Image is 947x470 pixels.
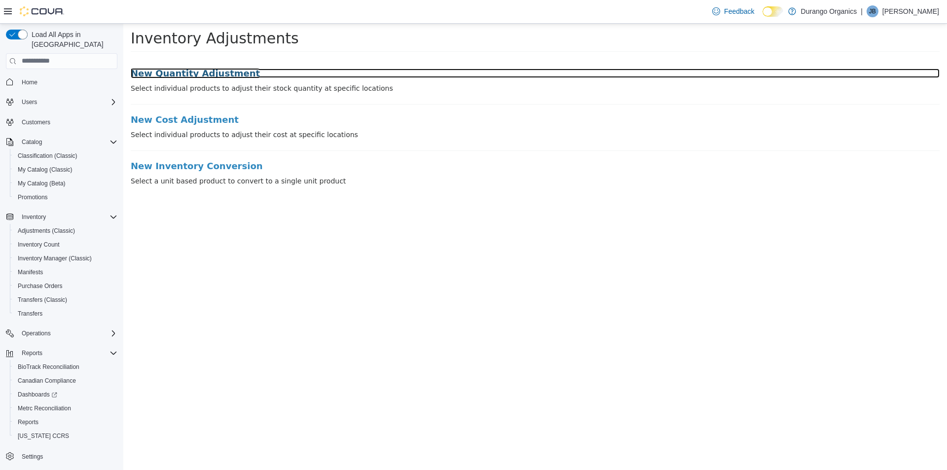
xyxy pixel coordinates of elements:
[18,268,43,276] span: Manifests
[14,225,117,237] span: Adjustments (Classic)
[14,294,117,306] span: Transfers (Classic)
[14,361,83,373] a: BioTrack Reconciliation
[2,210,121,224] button: Inventory
[22,213,46,221] span: Inventory
[14,150,117,162] span: Classification (Classic)
[18,451,47,463] a: Settings
[18,241,60,249] span: Inventory Count
[22,453,43,461] span: Settings
[2,115,121,129] button: Customers
[10,252,121,265] button: Inventory Manager (Classic)
[14,416,117,428] span: Reports
[10,307,121,321] button: Transfers
[14,178,70,189] a: My Catalog (Beta)
[10,224,121,238] button: Adjustments (Classic)
[10,293,121,307] button: Transfers (Classic)
[18,116,54,128] a: Customers
[14,164,117,176] span: My Catalog (Classic)
[22,138,42,146] span: Catalog
[22,98,37,106] span: Users
[18,116,117,128] span: Customers
[763,6,783,17] input: Dark Mode
[18,211,117,223] span: Inventory
[7,91,816,101] a: New Cost Adjustment
[18,76,117,88] span: Home
[882,5,939,17] p: [PERSON_NAME]
[14,375,80,387] a: Canadian Compliance
[2,75,121,89] button: Home
[18,254,92,262] span: Inventory Manager (Classic)
[14,416,42,428] a: Reports
[14,239,64,251] a: Inventory Count
[14,389,61,400] a: Dashboards
[18,347,46,359] button: Reports
[10,429,121,443] button: [US_STATE] CCRS
[10,190,121,204] button: Promotions
[18,166,73,174] span: My Catalog (Classic)
[14,402,75,414] a: Metrc Reconciliation
[18,282,63,290] span: Purchase Orders
[14,294,71,306] a: Transfers (Classic)
[7,45,816,55] a: New Quantity Adjustment
[10,177,121,190] button: My Catalog (Beta)
[14,253,96,264] a: Inventory Manager (Classic)
[10,374,121,388] button: Canadian Compliance
[18,227,75,235] span: Adjustments (Classic)
[18,363,79,371] span: BioTrack Reconciliation
[18,418,38,426] span: Reports
[18,193,48,201] span: Promotions
[18,76,41,88] a: Home
[7,106,816,116] p: Select individual products to adjust their cost at specific locations
[18,391,57,398] span: Dashboards
[14,361,117,373] span: BioTrack Reconciliation
[2,449,121,463] button: Settings
[14,375,117,387] span: Canadian Compliance
[18,377,76,385] span: Canadian Compliance
[10,238,121,252] button: Inventory Count
[2,95,121,109] button: Users
[20,6,64,16] img: Cova
[869,5,876,17] span: JB
[10,388,121,401] a: Dashboards
[18,404,71,412] span: Metrc Reconciliation
[18,347,117,359] span: Reports
[18,96,117,108] span: Users
[22,349,42,357] span: Reports
[2,135,121,149] button: Catalog
[10,360,121,374] button: BioTrack Reconciliation
[14,308,117,320] span: Transfers
[18,296,67,304] span: Transfers (Classic)
[7,60,816,70] p: Select individual products to adjust their stock quantity at specific locations
[14,239,117,251] span: Inventory Count
[18,211,50,223] button: Inventory
[10,401,121,415] button: Metrc Reconciliation
[14,402,117,414] span: Metrc Reconciliation
[14,430,73,442] a: [US_STATE] CCRS
[14,178,117,189] span: My Catalog (Beta)
[14,253,117,264] span: Inventory Manager (Classic)
[14,191,52,203] a: Promotions
[2,326,121,340] button: Operations
[14,430,117,442] span: Washington CCRS
[10,279,121,293] button: Purchase Orders
[18,327,117,339] span: Operations
[22,329,51,337] span: Operations
[10,265,121,279] button: Manifests
[7,152,816,163] p: Select a unit based product to convert to a single unit product
[18,136,46,148] button: Catalog
[14,308,46,320] a: Transfers
[14,280,67,292] a: Purchase Orders
[14,225,79,237] a: Adjustments (Classic)
[7,138,816,147] a: New Inventory Conversion
[10,163,121,177] button: My Catalog (Classic)
[14,389,117,400] span: Dashboards
[801,5,857,17] p: Durango Organics
[724,6,754,16] span: Feedback
[7,6,176,23] span: Inventory Adjustments
[867,5,878,17] div: Jacob Boyle
[18,450,117,462] span: Settings
[10,415,121,429] button: Reports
